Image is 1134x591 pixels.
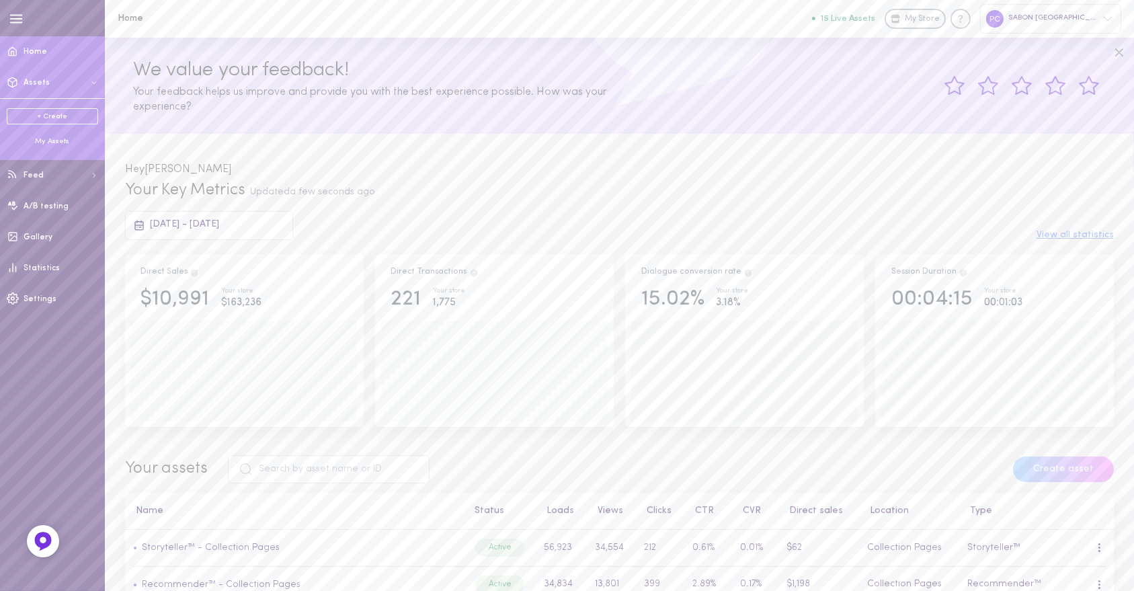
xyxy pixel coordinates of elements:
[587,530,637,567] td: 34,554
[540,506,574,516] button: Loads
[33,531,53,551] img: Feedback Button
[743,268,753,276] span: The percentage of users who interacted with one of Dialogue`s assets and ended up purchasing in t...
[640,506,672,516] button: Clicks
[24,171,44,180] span: Feed
[885,9,946,29] a: My Store
[221,294,261,311] div: $163,236
[125,164,231,175] span: Hey [PERSON_NAME]
[891,266,968,278] div: Session Duration
[536,530,587,567] td: 56,923
[7,136,98,147] div: My Assets
[24,264,60,272] span: Statistics
[433,288,465,295] div: Your store
[137,580,300,590] a: Recommender™ - Collection Pages
[779,530,859,567] td: $62
[475,539,524,556] div: Active
[688,506,714,516] button: CTR
[137,543,280,553] a: Storyteller™ - Collection Pages
[125,461,208,477] span: Your assets
[7,108,98,124] a: + Create
[1013,457,1114,482] button: Create asset
[984,288,1022,295] div: Your store
[905,13,940,26] span: My Store
[140,266,199,278] div: Direct Sales
[959,268,968,276] span: Track how your session duration increase once users engage with your Assets
[190,268,199,276] span: Direct Sales are the result of users clicking on a product and then purchasing the exact same pro...
[867,543,942,553] span: Collection Pages
[468,506,504,516] button: Status
[133,543,137,553] span: •
[24,79,50,87] span: Assets
[433,294,465,311] div: 1,775
[24,48,47,56] span: Home
[469,268,479,276] span: Total transactions from users who clicked on a product through Dialogue assets, and purchased the...
[867,579,942,589] span: Collection Pages
[150,219,219,229] span: [DATE] - [DATE]
[24,295,56,303] span: Settings
[963,506,992,516] button: Type
[24,202,69,210] span: A/B testing
[391,266,479,278] div: Direct Transactions
[967,579,1041,589] span: Recommender™
[129,506,163,516] button: Name
[591,506,623,516] button: Views
[221,288,261,295] div: Your store
[782,506,843,516] button: Direct sales
[641,288,704,311] div: 15.02%
[228,455,430,483] input: Search by asset name or ID
[984,294,1022,311] div: 00:01:03
[891,288,973,311] div: 00:04:15
[967,543,1020,553] span: Storyteller™
[125,182,245,198] span: Your Key Metrics
[250,187,375,197] span: Updated a few seconds ago
[812,14,885,24] a: 15 Live Assets
[133,580,137,590] span: •
[142,543,280,553] a: Storyteller™ - Collection Pages
[133,60,349,81] span: We value your feedback!
[716,294,748,311] div: 3.18%
[716,288,748,295] div: Your store
[24,233,52,241] span: Gallery
[950,9,971,29] div: Knowledge center
[133,87,607,112] span: Your feedback helps us improve and provide you with the best experience possible. How was your ex...
[641,266,753,278] div: Dialogue conversion rate
[684,530,732,567] td: 0.61%
[118,13,339,24] h1: Home
[1037,231,1114,240] button: View all statistics
[637,530,684,567] td: 212
[812,14,875,23] button: 15 Live Assets
[736,506,761,516] button: CVR
[391,288,421,311] div: 221
[142,580,300,590] a: Recommender™ - Collection Pages
[140,288,209,311] div: $10,991
[980,4,1121,33] div: SABON [GEOGRAPHIC_DATA]
[733,530,779,567] td: 0.01%
[863,506,909,516] button: Location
